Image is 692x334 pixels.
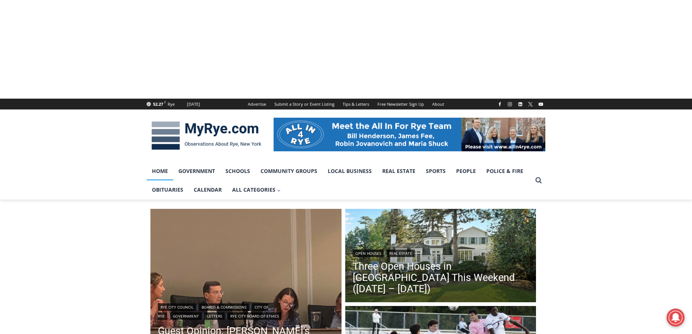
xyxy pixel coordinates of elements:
[158,303,196,311] a: Rye City Council
[164,100,166,104] span: F
[345,209,536,304] img: 162 Kirby Lane, Rye
[421,162,451,180] a: Sports
[532,174,545,187] button: View Search Form
[339,99,373,109] a: Tips & Letters
[387,250,415,257] a: Real Estate
[170,312,202,320] a: Government
[147,116,266,155] img: MyRye.com
[188,180,227,199] a: Calendar
[187,101,200,108] div: [DATE]
[147,162,532,200] nav: Primary Navigation
[147,162,173,180] a: Home
[526,100,535,109] a: X
[516,100,525,109] a: Linkedin
[377,162,421,180] a: Real Estate
[481,162,529,180] a: Police & Fire
[495,100,504,109] a: Facebook
[353,248,529,257] div: |
[428,99,448,109] a: About
[153,101,163,107] span: 52.27
[536,100,545,109] a: YouTube
[274,118,545,151] img: All in for Rye
[227,180,286,199] a: All Categories
[353,261,529,294] a: Three Open Houses in [GEOGRAPHIC_DATA] This Weekend ([DATE] – [DATE])
[168,101,175,108] div: Rye
[173,162,220,180] a: Government
[244,99,270,109] a: Advertise
[345,209,536,304] a: Read More Three Open Houses in Rye This Weekend (October 11 – 12)
[255,162,322,180] a: Community Groups
[220,162,255,180] a: Schools
[158,302,334,320] div: | | | | |
[232,186,281,194] span: All Categories
[147,180,188,199] a: Obituaries
[270,99,339,109] a: Submit a Story or Event Listing
[199,303,249,311] a: Boards & Commissions
[322,162,377,180] a: Local Business
[228,312,281,320] a: Rye City Board of Ethics
[353,250,384,257] a: Open Houses
[505,100,514,109] a: Instagram
[244,99,448,109] nav: Secondary Navigation
[373,99,428,109] a: Free Newsletter Sign Up
[205,312,225,320] a: Letters
[451,162,481,180] a: People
